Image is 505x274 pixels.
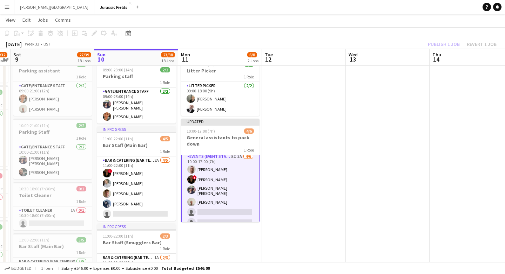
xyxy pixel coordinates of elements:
[97,224,176,229] div: In progress
[13,57,92,116] app-job-card: 09:00-21:00 (12h)2/2Parking assistant1 RoleGate/Entrance staff2/209:00-21:00 (12h)[PERSON_NAME][P...
[181,51,190,58] span: Mon
[14,0,94,14] button: [PERSON_NAME][GEOGRAPHIC_DATA]
[13,51,21,58] span: Sat
[13,82,92,116] app-card-role: Gate/Entrance staff2/209:00-21:00 (12h)[PERSON_NAME][PERSON_NAME]
[61,266,210,271] div: Salary £546.00 + Expenses £0.00 + Subsistence £0.00 =
[264,55,273,63] span: 12
[181,68,260,74] h3: Litter Picker
[6,17,15,23] span: View
[431,55,441,63] span: 14
[103,233,133,239] span: 11:00-22:00 (11h)
[13,119,92,179] app-job-card: 10:00-21:00 (11h)2/2Parking Staff1 RoleGate/Entrance staff2/210:00-21:00 (11h)[PERSON_NAME] [PERS...
[161,266,210,271] span: Total Budgeted £546.00
[13,182,92,230] app-job-card: 10:30-18:00 (7h30m)0/1Toilet Cleaner1 RoleToilet Cleaner1A0/110:30-18:00 (7h30m)
[193,175,197,180] span: !
[181,152,260,230] app-card-role: Events (Event Staff)8I3A4/610:00-17:00 (7h)[PERSON_NAME]![PERSON_NAME][PERSON_NAME] [PERSON_NAME]...
[160,149,170,154] span: 1 Role
[97,87,176,124] app-card-role: Gate/Entrance staff2/209:00-23:00 (14h)[PERSON_NAME] [PERSON_NAME][PERSON_NAME]
[97,142,176,148] h3: Bar Staff (Main Bar)
[97,156,176,221] app-card-role: Bar & Catering (Bar Tender)2A4/511:00-22:00 (11h)![PERSON_NAME][PERSON_NAME][PERSON_NAME][PERSON_...
[97,73,176,79] h3: Parking staff
[52,15,74,24] a: Comms
[19,237,49,243] span: 11:00-22:00 (11h)
[244,147,254,153] span: 1 Role
[97,126,176,221] app-job-card: In progress11:00-22:00 (11h)4/5Bar Staff (Main Bar)1 RoleBar & Catering (Bar Tender)2A4/511:00-22...
[76,135,86,141] span: 1 Role
[160,233,170,239] span: 2/3
[4,265,33,272] button: Budgeted
[180,55,190,63] span: 11
[181,57,260,116] app-job-card: 09:00-18:00 (9h)2/2Litter Picker1 RoleLitter Picker2/209:00-18:00 (9h)[PERSON_NAME][PERSON_NAME]
[11,266,32,271] span: Budgeted
[76,250,86,255] span: 1 Role
[20,15,33,24] a: Edit
[160,246,170,251] span: 1 Role
[77,52,91,57] span: 27/39
[160,80,170,85] span: 1 Role
[187,128,215,134] span: 10:00-17:00 (7h)
[160,136,170,141] span: 4/5
[432,51,441,58] span: Thu
[181,82,260,116] app-card-role: Litter Picker2/209:00-18:00 (9h)[PERSON_NAME][PERSON_NAME]
[265,51,273,58] span: Tue
[161,58,175,63] div: 18 Jobs
[19,123,49,128] span: 10:00-21:00 (11h)
[35,15,51,24] a: Jobs
[181,134,260,147] h3: General assistants to pack down
[161,52,175,57] span: 23/38
[78,58,91,63] div: 18 Jobs
[97,239,176,246] h3: Bar Staff (Smugglers Bar)
[244,128,254,134] span: 4/6
[23,41,41,47] span: Week 32
[6,41,22,48] div: [DATE]
[97,126,176,132] div: In progress
[76,237,86,243] span: 5/5
[94,0,133,14] button: Jurassic Fields
[160,67,170,72] span: 2/2
[108,169,112,173] span: !
[103,67,133,72] span: 09:00-23:00 (14h)
[39,266,55,271] span: 1 item
[348,55,358,63] span: 13
[19,186,55,191] span: 10:30-18:00 (7h30m)
[13,192,92,198] h3: Toilet Cleaner
[97,51,106,58] span: Sun
[38,17,48,23] span: Jobs
[43,41,50,47] div: BST
[76,74,86,79] span: 1 Role
[247,52,257,57] span: 6/8
[181,119,260,222] app-job-card: Updated10:00-17:00 (7h)4/6General assistants to pack down1 RoleEvents (Event Staff)8I3A4/610:00-1...
[76,186,86,191] span: 0/1
[248,58,258,63] div: 2 Jobs
[76,199,86,204] span: 1 Role
[103,136,133,141] span: 11:00-22:00 (11h)
[349,51,358,58] span: Wed
[3,15,18,24] a: View
[13,129,92,135] h3: Parking Staff
[13,143,92,179] app-card-role: Gate/Entrance staff2/210:00-21:00 (11h)[PERSON_NAME] [PERSON_NAME][PERSON_NAME]
[181,119,260,124] div: Updated
[13,68,92,74] h3: Parking assistant
[22,17,31,23] span: Edit
[76,123,86,128] span: 2/2
[55,17,71,23] span: Comms
[244,74,254,79] span: 1 Role
[12,55,21,63] span: 9
[13,243,92,250] h3: Bar Staff (Main Bar)
[97,57,176,124] app-job-card: In progress09:00-23:00 (14h)2/2Parking staff1 RoleGate/Entrance staff2/209:00-23:00 (14h)[PERSON_...
[13,206,92,230] app-card-role: Toilet Cleaner1A0/110:30-18:00 (7h30m)
[96,55,106,63] span: 10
